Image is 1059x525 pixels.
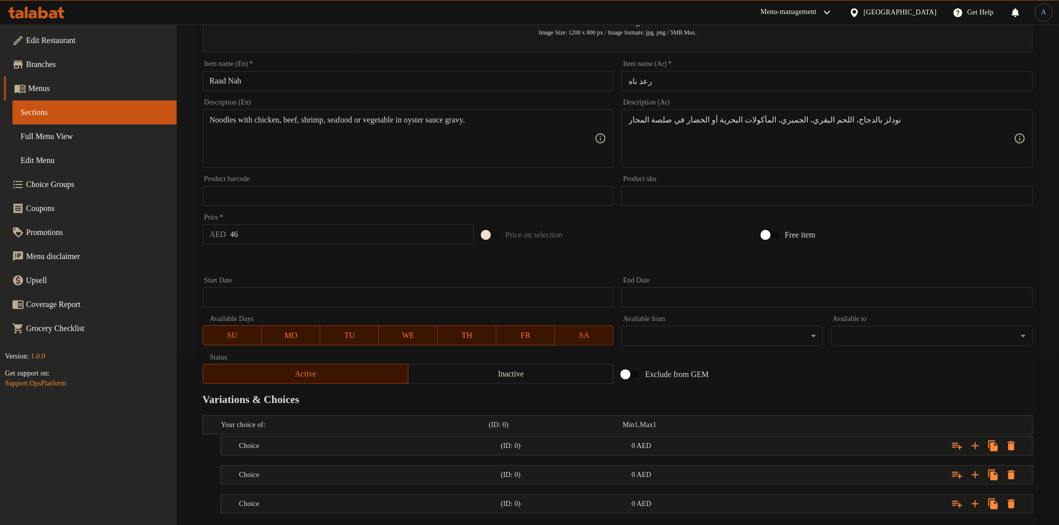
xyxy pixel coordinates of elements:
button: Add choice group [948,466,966,484]
button: Clone new choice [984,437,1002,455]
a: Support.OpsPlatform [5,379,66,387]
div: , [623,420,753,430]
div: [GEOGRAPHIC_DATA] [864,7,937,18]
span: FR [500,328,551,343]
span: 0 [632,471,635,478]
button: Clone new choice [984,495,1002,513]
span: Menu disclaimer [26,250,169,262]
div: Expand [221,466,1032,484]
h5: (ID: 0) [489,420,619,430]
span: Upsell [26,274,169,286]
a: Edit Restaurant [4,28,177,52]
span: 0 [632,442,635,449]
span: Grocery Checklist [26,322,169,334]
button: Add new choice [966,495,984,513]
input: Please enter price [230,224,474,244]
h5: (ID: 0) [501,441,628,451]
span: SA [559,328,610,343]
a: Menus [4,76,177,100]
span: Active [207,367,404,381]
span: Coverage Report [26,298,169,310]
h5: Choice [239,470,497,480]
span: Menus [28,82,169,94]
button: WE [379,325,437,345]
textarea: نودلز بالدجاج، اللحم البقري، الجمبري، المأكولات البحرية أو الخضار في صلصة المحار [629,115,1014,162]
a: Full Menu View [13,124,177,148]
a: Edit Menu [13,148,177,172]
span: A [1041,7,1046,18]
span: Edit Menu [21,154,169,166]
button: Clone new choice [984,466,1002,484]
input: Please enter product sku [622,186,1033,206]
button: Add choice group [948,437,966,455]
span: Exclude from GEM [645,368,709,380]
textarea: Noodles with chicken, beef, shrimp, seafood or vegetable in oyster sauce gravy. [210,115,595,162]
button: Delete Choice [1002,466,1020,484]
button: Delete Choice [1002,437,1020,455]
div: ​ [622,326,823,346]
div: Expand [203,416,1032,434]
h5: Choice [239,441,497,451]
a: Coupons [4,196,177,220]
div: Expand [221,495,1032,513]
span: 1.0.0 [31,352,46,360]
span: Edit Restaurant [26,34,169,46]
h5: Your choice of: [221,420,485,430]
span: Version: [5,352,29,360]
span: Promotions [26,226,169,238]
div: ​ [831,326,1033,346]
a: Choice Groups [4,172,177,196]
button: Add new choice [966,466,984,484]
span: Branches [26,58,169,70]
button: MO [262,325,320,345]
span: Sections [21,106,169,118]
a: Grocery Checklist [4,316,177,340]
button: SU [203,325,262,345]
span: Coupons [26,202,169,214]
button: Inactive [408,364,614,384]
button: Active [203,364,408,384]
span: Get support on: [5,369,50,377]
input: Please enter product barcode [203,186,614,206]
span: Image Size: 1200 x 800 px / Image formats: jpg, png / 5MB Max. [539,29,697,36]
button: TH [438,325,496,345]
a: Upsell [4,268,177,292]
button: Add choice group [948,495,966,513]
span: AED [637,500,651,507]
span: 1 [653,421,657,428]
a: Coverage Report [4,292,177,316]
span: WE [383,328,433,343]
a: Menu disclaimer [4,244,177,268]
span: Inactive [412,367,610,381]
input: Enter name En [203,71,614,91]
button: SA [555,325,614,345]
span: AED [637,442,651,449]
span: Choice Groups [26,178,169,190]
h5: (ID: 0) [501,470,628,480]
button: FR [496,325,555,345]
button: Delete Choice [1002,495,1020,513]
h5: Choice [239,499,497,509]
div: Menu-management [761,6,817,18]
button: TU [320,325,379,345]
span: Min [623,421,635,428]
h5: (ID: 0) [501,499,628,509]
span: 1 [635,421,638,428]
span: SU [207,328,258,343]
a: Promotions [4,220,177,244]
p: AED [210,228,226,240]
span: Price on selection [505,229,563,241]
span: Free item [785,229,816,241]
span: 0 [632,500,635,507]
input: Enter name Ar [622,71,1033,91]
span: MO [266,328,316,343]
span: TU [324,328,375,343]
h2: Variations & Choices [203,392,1033,407]
button: Add new choice [966,437,984,455]
div: Expand [221,437,1032,455]
a: Branches [4,52,177,76]
span: Max [640,421,653,428]
a: Sections [13,100,177,124]
span: AED [637,471,651,478]
span: TH [442,328,492,343]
